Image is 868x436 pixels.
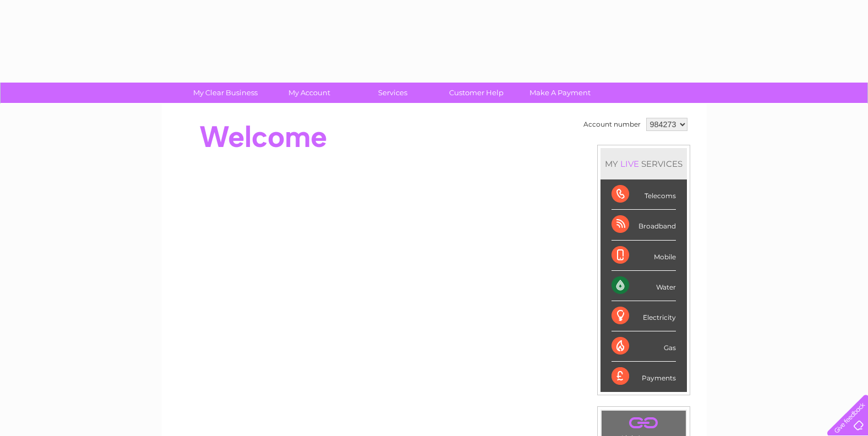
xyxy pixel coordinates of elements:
[515,83,605,103] a: Make A Payment
[612,271,676,301] div: Water
[618,159,641,169] div: LIVE
[264,83,354,103] a: My Account
[347,83,438,103] a: Services
[600,148,687,179] div: MY SERVICES
[604,413,683,433] a: .
[581,115,643,134] td: Account number
[180,83,271,103] a: My Clear Business
[612,362,676,391] div: Payments
[612,210,676,240] div: Broadband
[612,301,676,331] div: Electricity
[612,179,676,210] div: Telecoms
[612,241,676,271] div: Mobile
[431,83,522,103] a: Customer Help
[612,331,676,362] div: Gas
